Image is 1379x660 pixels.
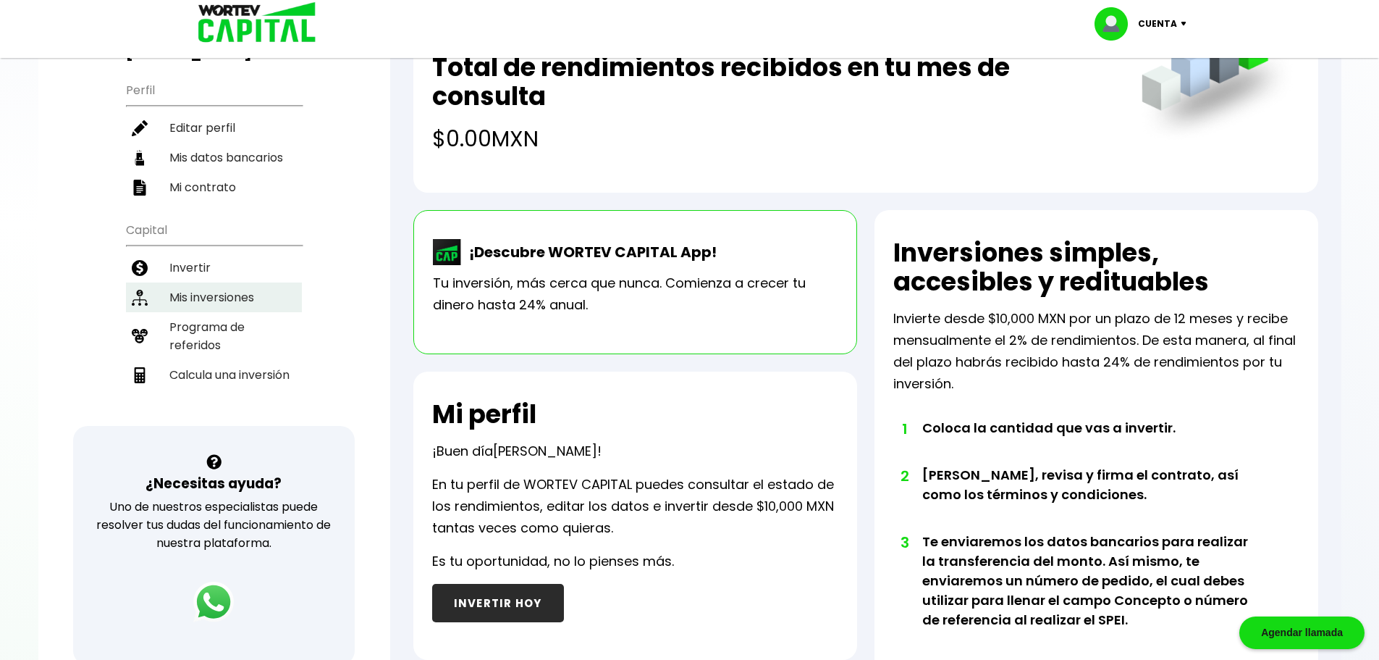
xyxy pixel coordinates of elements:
[893,238,1299,296] h2: Inversiones simples, accesibles y redituables
[126,26,302,62] h3: Buen día,
[132,150,148,166] img: datos-icon.10cf9172.svg
[432,122,1112,155] h4: $0.00 MXN
[146,473,282,494] h3: ¿Necesitas ayuda?
[132,120,148,136] img: editar-icon.952d3147.svg
[432,584,564,622] button: INVERTIR HOY
[126,113,302,143] a: Editar perfil
[432,440,602,462] p: ¡Buen día !
[432,551,674,572] p: Es tu oportunidad, no lo pienses más.
[432,53,1112,111] h2: Total de rendimientos recibidos en tu mes de consulta
[193,582,234,622] img: logos_whatsapp-icon.242b2217.svg
[126,74,302,202] ul: Perfil
[433,272,838,316] p: Tu inversión, más cerca que nunca. Comienza a crecer tu dinero hasta 24% anual.
[1239,617,1365,649] div: Agendar llamada
[901,418,908,440] span: 1
[126,312,302,360] a: Programa de referidos
[1177,22,1197,26] img: icon-down
[922,465,1259,532] li: [PERSON_NAME], revisa y firma el contrato, así como los términos y condiciones.
[432,474,838,539] p: En tu perfil de WORTEV CAPITAL puedes consultar el estado de los rendimientos, editar los datos e...
[901,532,908,554] span: 3
[132,180,148,196] img: contrato-icon.f2db500c.svg
[922,418,1259,465] li: Coloca la cantidad que vas a invertir.
[92,498,336,552] p: Uno de nuestros especialistas puede resolver tus dudas del funcionamiento de nuestra plataforma.
[126,143,302,172] a: Mis datos bancarios
[132,367,148,383] img: calculadora-icon.17d418c4.svg
[126,253,302,283] a: Invertir
[493,442,597,460] span: [PERSON_NAME]
[922,532,1259,657] li: Te enviaremos los datos bancarios para realizar la transferencia del monto. Así mismo, te enviare...
[432,400,536,429] h2: Mi perfil
[462,241,717,263] p: ¡Descubre WORTEV CAPITAL App!
[126,172,302,202] a: Mi contrato
[901,465,908,487] span: 2
[132,328,148,344] img: recomiendanos-icon.9b8e9327.svg
[893,308,1299,395] p: Invierte desde $10,000 MXN por un plazo de 12 meses y recibe mensualmente el 2% de rendimientos. ...
[126,214,302,426] ul: Capital
[126,283,302,312] a: Mis inversiones
[1138,13,1177,35] p: Cuenta
[126,360,302,390] a: Calcula una inversión
[433,239,462,265] img: wortev-capital-app-icon
[132,260,148,276] img: invertir-icon.b3b967d7.svg
[1095,7,1138,41] img: profile-image
[132,290,148,306] img: inversiones-icon.6695dc30.svg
